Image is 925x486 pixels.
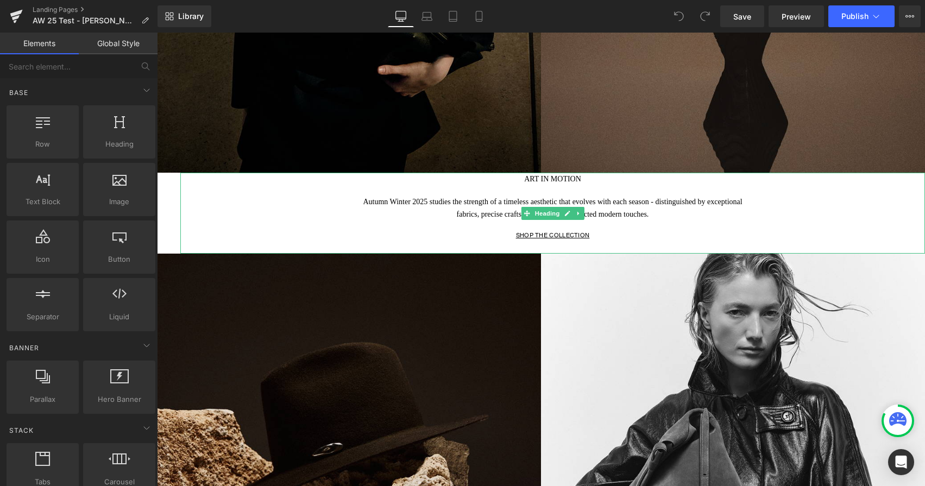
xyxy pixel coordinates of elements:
a: Preview [769,5,824,27]
span: Library [178,11,204,21]
span: Row [10,138,75,150]
div: Open Intercom Messenger [888,449,914,475]
span: Button [86,254,152,265]
span: Banner [8,343,40,353]
span: Text Block [10,196,75,207]
span: ART IN MOTION [367,142,424,150]
span: Preview [782,11,811,22]
button: Redo [694,5,716,27]
a: Expand / Collapse [416,174,427,187]
a: Mobile [466,5,492,27]
button: Publish [828,5,895,27]
span: Icon [10,254,75,265]
span: Heading [86,138,152,150]
span: AW 25 Test - [PERSON_NAME] [33,16,137,25]
span: Heading [375,174,405,187]
span: Base [8,87,29,98]
button: More [899,5,921,27]
a: Landing Pages [33,5,158,14]
a: Tablet [440,5,466,27]
span: Parallax [10,394,75,405]
span: Stack [8,425,35,435]
span: Liquid [86,311,152,323]
a: New Library [158,5,211,27]
h1: Autumn Winter 2025 studies the strength of a timeless aesthetic that evolves with each season - d... [23,163,768,175]
span: Hero Banner [86,394,152,405]
span: Save [733,11,751,22]
button: Undo [668,5,690,27]
span: Publish [841,12,869,21]
a: Laptop [414,5,440,27]
a: Desktop [388,5,414,27]
span: Image [86,196,152,207]
span: Separator [10,311,75,323]
a: Global Style [79,33,158,54]
u: SHOP THE COLLECTION [359,199,433,206]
